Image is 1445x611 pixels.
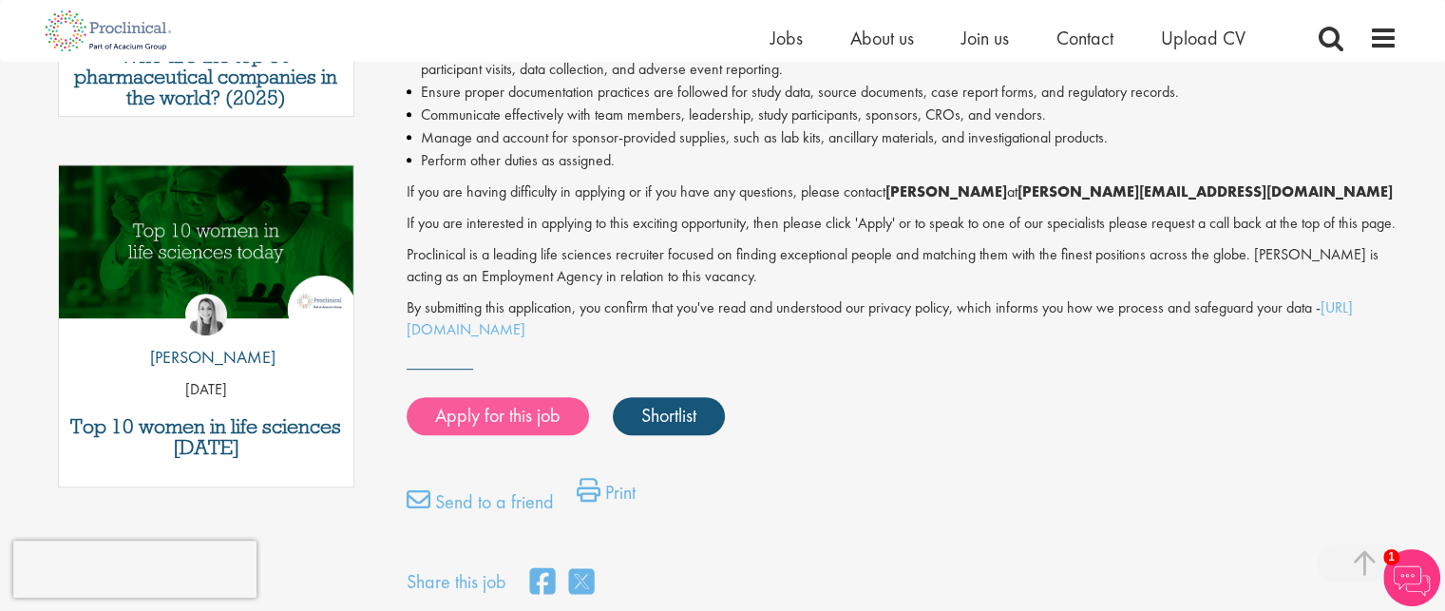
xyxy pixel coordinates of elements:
a: Contact [1056,26,1113,50]
strong: [PERSON_NAME] [885,181,1007,201]
span: 1 [1383,549,1399,565]
a: Hannah Burke [PERSON_NAME] [136,294,276,379]
img: Hannah Burke [185,294,227,335]
li: Manage and account for sponsor-provided supplies, such as lab kits, ancillary materials, and inve... [407,126,1397,149]
p: Proclinical is a leading life sciences recruiter focused on finding exceptional people and matchi... [407,244,1397,288]
p: If you are having difficulty in applying or if you have any questions, please contact at [407,181,1397,203]
a: [URL][DOMAIN_NAME] [407,297,1353,339]
a: Who are the top 10 pharmaceutical companies in the world? (2025) [68,46,345,108]
a: About us [850,26,914,50]
a: share on facebook [530,563,555,603]
a: share on twitter [569,563,594,603]
p: [DATE] [59,379,354,401]
a: Join us [961,26,1009,50]
img: Chatbot [1383,549,1440,606]
a: Print [577,478,636,516]
a: Jobs [770,26,803,50]
strong: [PERSON_NAME][EMAIL_ADDRESS][DOMAIN_NAME] [1017,181,1393,201]
p: If you are interested in applying to this exciting opportunity, then please click 'Apply' or to s... [407,213,1397,235]
a: Link to a post [59,165,354,334]
a: Apply for this job [407,397,589,435]
label: Share this job [407,568,506,596]
img: Top 10 women in life sciences today [59,165,354,318]
iframe: reCAPTCHA [13,541,257,598]
a: Top 10 women in life sciences [DATE] [68,416,345,458]
a: Send to a friend [407,487,554,525]
li: Ensure proper documentation practices are followed for study data, source documents, case report ... [407,81,1397,104]
p: By submitting this application, you confirm that you've read and understood our privacy policy, w... [407,297,1397,341]
a: Upload CV [1161,26,1245,50]
a: Shortlist [613,397,725,435]
li: Communicate effectively with team members, leadership, study participants, sponsors, CROs, and ve... [407,104,1397,126]
li: Perform other duties as assigned. [407,149,1397,172]
p: [PERSON_NAME] [136,345,276,370]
